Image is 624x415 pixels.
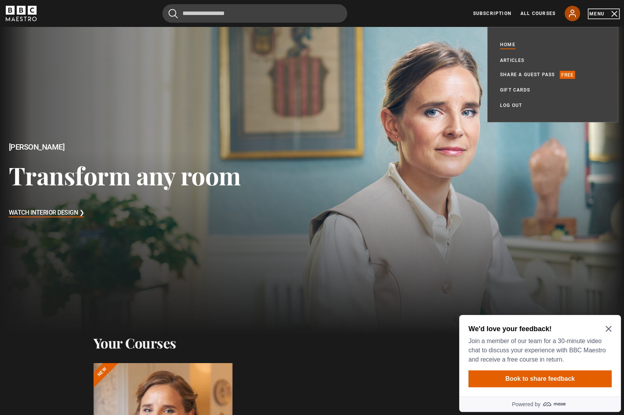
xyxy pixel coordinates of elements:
a: Share a guest pass [500,71,555,78]
h3: Transform any room [9,160,241,190]
button: Submit the search query [169,9,178,18]
p: Free [560,71,575,78]
a: Gift Cards [500,86,530,94]
button: Close Maze Prompt [149,14,156,20]
svg: BBC Maestro [6,6,37,21]
a: Articles [500,57,525,64]
h2: [PERSON_NAME] [9,143,241,152]
a: All Courses [520,10,555,17]
a: Subscription [473,10,511,17]
a: Log out [500,102,522,109]
button: Book to share feedback [12,58,156,75]
h2: We'd love your feedback! [12,12,152,22]
input: Search [162,4,347,23]
a: Powered by maze [3,85,165,100]
div: Optional study invitation [3,3,165,100]
p: Join a member of our team for a 30-minute video chat to discuss your experience with BBC Maestro ... [12,25,152,52]
h2: Your Courses [94,335,176,351]
h3: Watch Interior Design ❯ [9,207,84,219]
a: Home [500,41,515,49]
button: Toggle navigation [589,10,618,18]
